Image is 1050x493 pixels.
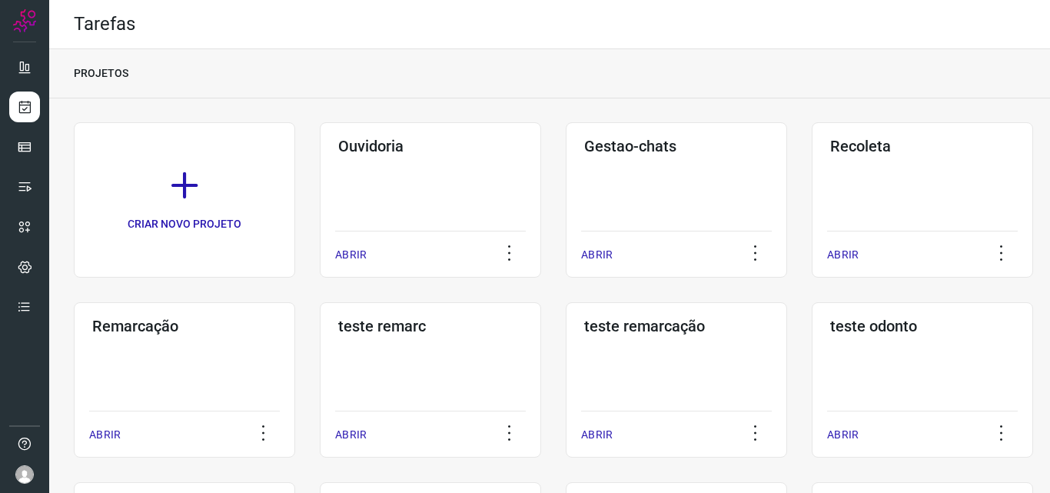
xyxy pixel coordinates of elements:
[338,317,523,335] h3: teste remarc
[335,427,367,443] p: ABRIR
[827,247,859,263] p: ABRIR
[89,427,121,443] p: ABRIR
[74,65,128,82] p: PROJETOS
[92,317,277,335] h3: Remarcação
[584,317,769,335] h3: teste remarcação
[15,465,34,484] img: avatar-user-boy.jpg
[13,9,36,32] img: Logo
[74,13,135,35] h2: Tarefas
[581,427,613,443] p: ABRIR
[338,137,523,155] h3: Ouvidoria
[830,317,1015,335] h3: teste odonto
[584,137,769,155] h3: Gestao-chats
[581,247,613,263] p: ABRIR
[335,247,367,263] p: ABRIR
[128,216,241,232] p: CRIAR NOVO PROJETO
[830,137,1015,155] h3: Recoleta
[827,427,859,443] p: ABRIR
